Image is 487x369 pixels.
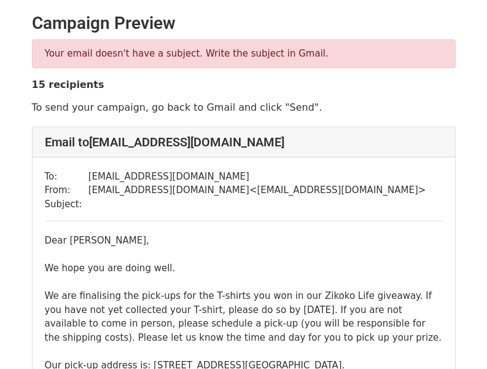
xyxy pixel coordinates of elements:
td: To: [45,170,88,184]
td: [EMAIL_ADDRESS][DOMAIN_NAME] [88,170,426,184]
h4: Email to [EMAIL_ADDRESS][DOMAIN_NAME] [45,135,443,149]
div: We hope you are doing well. [45,261,443,276]
h2: Campaign Preview [32,13,456,34]
iframe: Chat Widget [426,310,487,369]
p: To send your campaign, go back to Gmail and click "Send". [32,101,456,114]
strong: 15 recipients [32,79,104,90]
div: Dear [PERSON_NAME], [45,234,443,248]
td: From: [45,183,88,197]
p: Your email doesn't have a subject. Write the subject in Gmail. [45,47,443,60]
td: [EMAIL_ADDRESS][DOMAIN_NAME] < [EMAIL_ADDRESS][DOMAIN_NAME] > [88,183,426,197]
td: Subject: [45,197,88,212]
div: We are finalising the pick-ups for the T-shirts you won in our Zikoko Life giveaway. If you have ... [45,289,443,344]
